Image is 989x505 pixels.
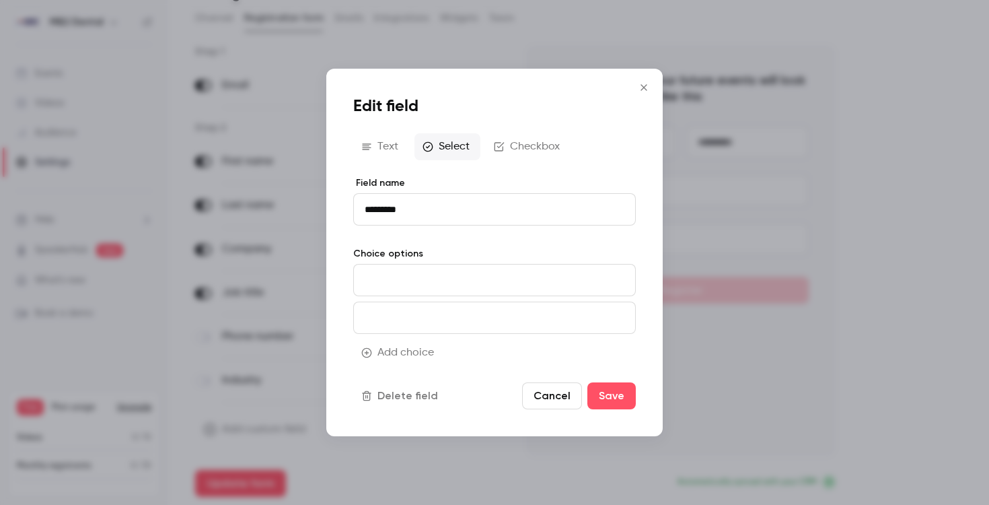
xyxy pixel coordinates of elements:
[630,74,657,101] button: Close
[353,133,409,160] button: Text
[587,382,636,409] button: Save
[486,133,571,160] button: Checkbox
[353,339,445,366] button: Add choice
[353,247,636,261] label: Choice options
[414,133,480,160] button: Select
[353,176,636,190] label: Field name
[522,382,582,409] button: Cancel
[353,382,449,409] button: Delete field
[353,96,636,117] h1: Edit field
